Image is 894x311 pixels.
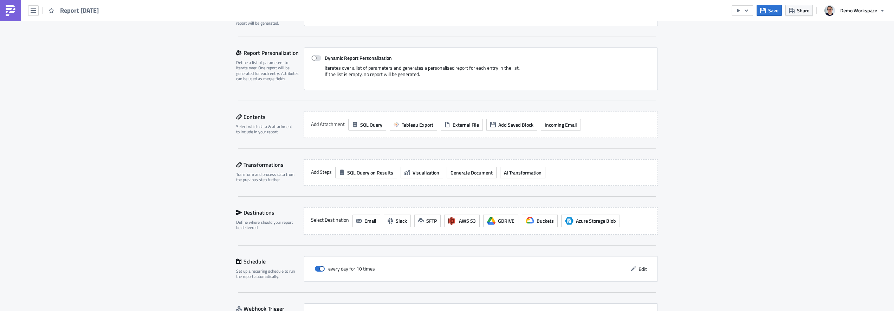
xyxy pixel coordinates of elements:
[236,4,299,26] div: Optionally, perform a condition check before generating and sending a report. Only if true, the r...
[384,215,411,227] button: Slack
[236,256,304,267] div: Schedule
[498,217,514,224] span: GDRIVE
[236,220,296,230] div: Define where should your report be delivered.
[453,121,479,128] span: External File
[459,217,476,224] span: AWS S3
[390,119,437,131] button: Tableau Export
[561,215,620,227] button: Azure Storage BlobAzure Storage Blob
[236,159,296,170] div: Transformations
[824,5,836,17] img: Avatar
[396,217,407,224] span: Slack
[426,217,437,224] span: SFTP
[5,5,16,16] img: PushMetrics
[236,172,296,183] div: Transform and process data from the previous step further.
[335,167,397,178] button: SQL Query on Results
[311,65,650,83] div: Iterates over a list of parameters and generates a personalised report for each entry in the list...
[545,121,577,128] span: Incoming Email
[840,7,877,14] span: Demo Workspace
[444,215,480,227] button: AWS S3
[325,54,392,62] strong: Dynamic Report Personalization
[236,207,296,218] div: Destinations
[413,169,439,176] span: Visualization
[486,119,537,131] button: Add Saved Block
[236,268,299,279] div: Set up a recurring schedule to run the report automatically.
[315,264,375,274] div: every day for 10 times
[236,47,304,58] div: Report Personalization
[498,121,533,128] span: Add Saved Block
[576,217,616,224] span: Azure Storage Blob
[797,7,809,14] span: Share
[627,264,650,274] button: Edit
[500,167,545,178] button: AI Transformation
[364,217,376,224] span: Email
[785,5,813,16] button: Share
[537,217,554,224] span: Buckets
[768,7,778,14] span: Save
[820,3,889,18] button: Demo Workspace
[311,215,349,225] label: Select Destination
[60,6,99,14] span: Report [DATE]
[347,169,393,176] span: SQL Query on Results
[360,121,382,128] span: SQL Query
[401,167,443,178] button: Visualization
[541,119,581,131] button: Incoming Email
[483,215,518,227] button: GDRIVE
[414,215,441,227] button: SFTP
[522,215,558,227] button: Buckets
[441,119,483,131] button: External File
[348,119,386,131] button: SQL Query
[447,167,497,178] button: Generate Document
[236,124,296,135] div: Select which data & attachment to include in your report.
[402,121,433,128] span: Tableau Export
[504,169,542,176] span: AI Transformation
[565,217,574,225] span: Azure Storage Blob
[451,169,493,176] span: Generate Document
[352,215,380,227] button: Email
[639,265,647,273] span: Edit
[311,167,332,177] label: Add Steps
[236,112,296,122] div: Contents
[311,119,345,129] label: Add Attachment
[236,60,299,82] div: Define a list of parameters to iterate over. One report will be generated for each entry. Attribu...
[757,5,782,16] button: Save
